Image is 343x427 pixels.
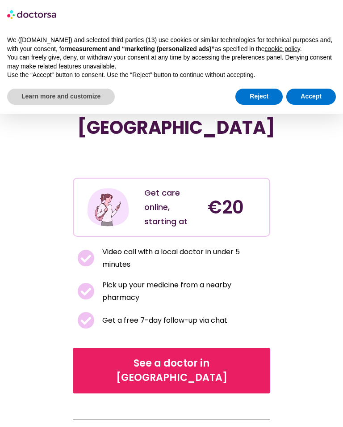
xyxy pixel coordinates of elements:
img: Illustration depicting a young woman in a casual outfit, engaged with her smartphone. She has a p... [86,185,130,229]
iframe: Customer reviews powered by Trustpilot [77,147,265,158]
span: Get a free 7-day follow-up via chat [100,314,227,327]
p: We ([DOMAIN_NAME]) and selected third parties (13) use cookies or similar technologies for techni... [7,36,336,53]
a: cookie policy [265,45,300,52]
button: Accept [286,89,336,105]
span: Pick up your medicine from a nearby pharmacy [100,279,266,304]
button: Learn more and customize [7,89,115,105]
strong: measurement and “marketing (personalized ads)” [67,45,214,52]
p: Use the “Accept” button to consent. Use the “Reject” button to continue without accepting. [7,71,336,80]
iframe: Customer reviews powered by Trustpilot [77,158,265,169]
p: You can freely give, deny, or withdraw your consent at any time by accessing the preferences pane... [7,53,336,71]
button: Reject [235,89,283,105]
span: See a doctor in [GEOGRAPHIC_DATA] [84,356,258,385]
a: See a doctor in [GEOGRAPHIC_DATA] [73,348,270,393]
span: Video call with a local doctor in under 5 minutes [100,246,266,271]
img: logo [7,7,57,21]
div: Get care online, starting at [144,186,199,229]
h4: €20 [208,196,262,218]
h1: Find a doctor near me in [GEOGRAPHIC_DATA] [77,74,265,138]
